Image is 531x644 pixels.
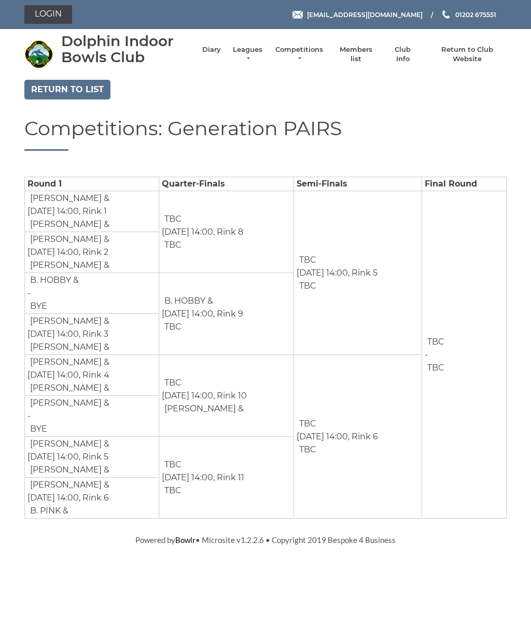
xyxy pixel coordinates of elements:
[297,443,317,456] td: TBC
[297,253,317,267] td: TBC
[25,355,159,396] td: [DATE] 14:00, Rink 4
[162,294,214,308] td: B. HOBBY &
[441,10,496,20] a: Phone us 01202 675551
[422,191,507,519] td: -
[25,437,159,478] td: [DATE] 14:00, Rink 5
[455,10,496,18] span: 01202 675551
[162,458,182,471] td: TBC
[27,233,110,246] td: [PERSON_NAME] &
[27,192,110,205] td: [PERSON_NAME] &
[25,273,159,314] td: -
[297,279,317,293] td: TBC
[294,177,422,191] td: Semi-Finals
[135,535,396,545] span: Powered by • Microsite v1.2.2.6 • Copyright 2019 Bespoke 4 Business
[27,381,110,395] td: [PERSON_NAME] &
[27,396,110,410] td: [PERSON_NAME] &
[24,5,72,24] a: Login
[27,504,69,518] td: B. PINK &
[162,320,182,334] td: TBC
[422,177,507,191] td: Final Round
[25,177,159,191] td: Round 1
[162,484,182,497] td: TBC
[27,422,48,436] td: BYE
[27,218,110,231] td: [PERSON_NAME] &
[27,314,110,328] td: [PERSON_NAME] &
[27,259,110,272] td: [PERSON_NAME] &
[162,238,182,252] td: TBC
[294,355,422,519] td: [DATE] 14:00, Rink 6
[231,45,264,64] a: Leagues
[292,11,303,19] img: Email
[25,478,159,519] td: [DATE] 14:00, Rink 6
[202,45,221,54] a: Diary
[442,10,450,19] img: Phone us
[27,340,110,354] td: [PERSON_NAME] &
[425,361,445,375] td: TBC
[428,45,507,64] a: Return to Club Website
[162,376,182,390] td: TBC
[159,191,294,273] td: [DATE] 14:00, Rink 8
[294,191,422,355] td: [DATE] 14:00, Rink 5
[292,10,423,20] a: Email [EMAIL_ADDRESS][DOMAIN_NAME]
[388,45,418,64] a: Club Info
[297,417,317,431] td: TBC
[159,273,294,355] td: [DATE] 14:00, Rink 9
[159,355,294,437] td: [DATE] 14:00, Rink 10
[25,191,159,232] td: [DATE] 14:00, Rink 1
[25,396,159,437] td: -
[175,535,195,545] a: Bowlr
[27,274,79,287] td: B. HOBBY &
[24,80,110,99] a: Return to list
[27,299,48,313] td: BYE
[425,335,445,349] td: TBC
[159,177,294,191] td: Quarter-Finals
[24,40,53,68] img: Dolphin Indoor Bowls Club
[27,478,110,492] td: [PERSON_NAME] &
[334,45,377,64] a: Members list
[25,232,159,273] td: [DATE] 14:00, Rink 2
[27,437,110,451] td: [PERSON_NAME] &
[159,437,294,519] td: [DATE] 14:00, Rink 11
[61,33,192,65] div: Dolphin Indoor Bowls Club
[274,45,324,64] a: Competitions
[25,314,159,355] td: [DATE] 14:00, Rink 3
[27,355,110,369] td: [PERSON_NAME] &
[27,463,110,477] td: [PERSON_NAME] &
[162,402,244,416] td: [PERSON_NAME] &
[162,212,182,226] td: TBC
[307,10,423,18] span: [EMAIL_ADDRESS][DOMAIN_NAME]
[24,118,507,151] h1: Competitions: Generation PAIRS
